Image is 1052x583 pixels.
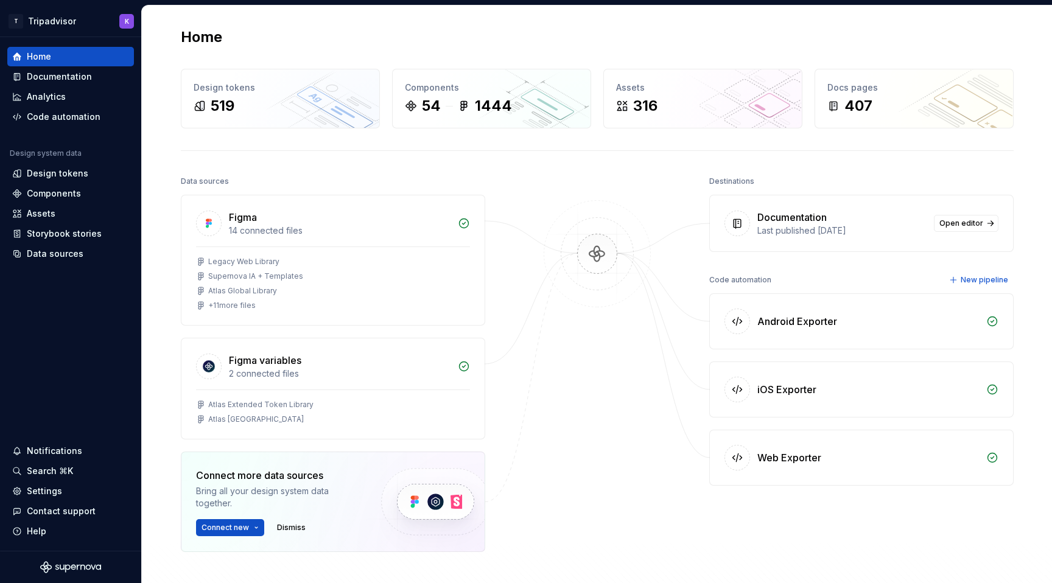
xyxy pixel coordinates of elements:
div: Last published [DATE] [757,225,927,237]
a: Docs pages407 [815,69,1014,128]
a: Documentation [7,67,134,86]
a: Analytics [7,87,134,106]
div: Destinations [709,173,754,190]
button: New pipeline [945,271,1014,288]
button: Connect new [196,519,264,536]
a: Figma14 connected filesLegacy Web LibrarySupernova IA + TemplatesAtlas Global Library+11more files [181,195,485,326]
div: Components [405,82,578,94]
a: Data sources [7,244,134,264]
div: T [9,14,23,29]
div: Data sources [181,173,229,190]
a: Components541444 [392,69,591,128]
svg: Supernova Logo [40,561,101,573]
button: Notifications [7,441,134,461]
div: Web Exporter [757,450,821,465]
div: Documentation [27,71,92,83]
a: Assets316 [603,69,802,128]
a: Open editor [934,215,998,232]
div: Tripadvisor [28,15,76,27]
a: Design tokens519 [181,69,380,128]
div: Assets [27,208,55,220]
a: Design tokens [7,164,134,183]
div: Data sources [27,248,83,260]
div: Assets [616,82,790,94]
a: Components [7,184,134,203]
div: Help [27,525,46,537]
div: Figma [229,210,257,225]
div: Notifications [27,445,82,457]
div: Atlas Global Library [208,286,277,296]
div: K [125,16,129,26]
button: Search ⌘K [7,461,134,481]
div: 519 [211,96,234,116]
div: Figma variables [229,353,301,368]
div: Legacy Web Library [208,257,279,267]
div: Documentation [757,210,827,225]
div: Search ⌘K [27,465,73,477]
div: 407 [844,96,872,116]
div: 316 [633,96,657,116]
div: Design tokens [27,167,88,180]
span: Connect new [202,523,249,532]
div: Contact support [27,505,96,517]
div: + 11 more files [208,301,256,310]
div: Bring all your design system data together. [196,485,360,509]
div: Design system data [10,148,82,158]
div: Connect more data sources [196,468,360,483]
div: 54 [422,96,441,116]
h2: Home [181,27,222,47]
div: Storybook stories [27,228,102,240]
div: Settings [27,485,62,497]
button: Contact support [7,501,134,521]
div: Code automation [27,111,100,123]
span: Dismiss [277,523,306,532]
div: Design tokens [194,82,367,94]
div: Components [27,187,81,200]
a: Storybook stories [7,224,134,243]
a: Settings [7,481,134,501]
a: Assets [7,204,134,223]
div: Android Exporter [757,314,837,329]
button: Help [7,522,134,541]
div: Analytics [27,91,66,103]
a: Code automation [7,107,134,127]
a: Home [7,47,134,66]
button: Dismiss [272,519,311,536]
div: iOS Exporter [757,382,816,397]
div: Home [27,51,51,63]
span: Open editor [939,218,983,228]
a: Figma variables2 connected filesAtlas Extended Token LibraryAtlas [GEOGRAPHIC_DATA] [181,338,485,439]
div: 2 connected files [229,368,451,380]
div: 1444 [475,96,512,116]
div: Atlas Extended Token Library [208,400,314,410]
div: Code automation [709,271,771,288]
div: Atlas [GEOGRAPHIC_DATA] [208,414,304,424]
div: Supernova IA + Templates [208,271,303,281]
div: Docs pages [827,82,1001,94]
button: TTripadvisorK [2,8,139,34]
span: New pipeline [961,275,1008,285]
div: 14 connected files [229,225,451,237]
